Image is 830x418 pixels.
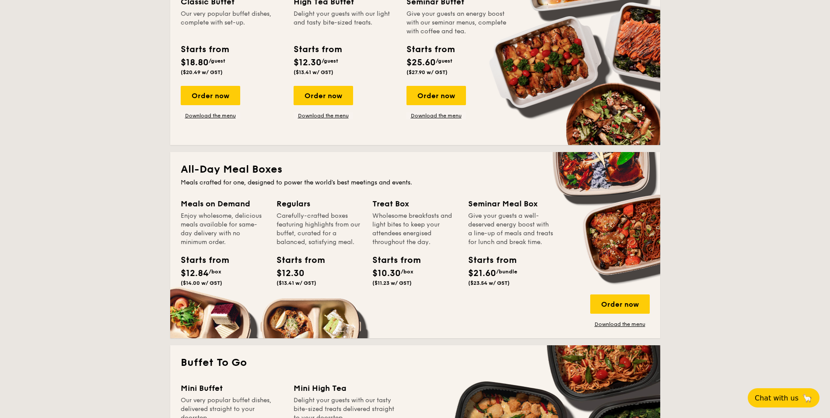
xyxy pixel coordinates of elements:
[277,280,316,286] span: ($13.41 w/ GST)
[181,57,209,68] span: $18.80
[181,268,209,279] span: $12.84
[748,388,819,407] button: Chat with us🦙
[181,254,220,267] div: Starts from
[181,356,650,370] h2: Buffet To Go
[181,69,223,75] span: ($20.49 w/ GST)
[401,269,413,275] span: /box
[406,43,454,56] div: Starts from
[322,58,338,64] span: /guest
[294,382,396,394] div: Mini High Tea
[181,112,240,119] a: Download the menu
[372,212,458,247] div: Wholesome breakfasts and light bites to keep your attendees energised throughout the day.
[755,394,798,402] span: Chat with us
[468,268,496,279] span: $21.60
[406,86,466,105] div: Order now
[181,198,266,210] div: Meals on Demand
[294,69,333,75] span: ($13.41 w/ GST)
[294,43,341,56] div: Starts from
[277,268,305,279] span: $12.30
[496,269,517,275] span: /bundle
[181,280,222,286] span: ($14.00 w/ GST)
[468,280,510,286] span: ($23.54 w/ GST)
[181,86,240,105] div: Order now
[436,58,452,64] span: /guest
[181,10,283,36] div: Our very popular buffet dishes, complete with set-up.
[294,10,396,36] div: Delight your guests with our light and tasty bite-sized treats.
[802,393,812,403] span: 🦙
[209,269,221,275] span: /box
[294,86,353,105] div: Order now
[209,58,225,64] span: /guest
[406,57,436,68] span: $25.60
[468,198,553,210] div: Seminar Meal Box
[406,10,509,36] div: Give your guests an energy boost with our seminar menus, complete with coffee and tea.
[590,321,650,328] a: Download the menu
[468,254,508,267] div: Starts from
[181,382,283,394] div: Mini Buffet
[590,294,650,314] div: Order now
[277,254,316,267] div: Starts from
[372,268,401,279] span: $10.30
[406,69,448,75] span: ($27.90 w/ GST)
[372,280,412,286] span: ($11.23 w/ GST)
[277,212,362,247] div: Carefully-crafted boxes featuring highlights from our buffet, curated for a balanced, satisfying ...
[181,43,228,56] div: Starts from
[181,163,650,177] h2: All-Day Meal Boxes
[406,112,466,119] a: Download the menu
[468,212,553,247] div: Give your guests a well-deserved energy boost with a line-up of meals and treats for lunch and br...
[372,198,458,210] div: Treat Box
[181,212,266,247] div: Enjoy wholesome, delicious meals available for same-day delivery with no minimum order.
[294,57,322,68] span: $12.30
[294,112,353,119] a: Download the menu
[181,178,650,187] div: Meals crafted for one, designed to power the world's best meetings and events.
[372,254,412,267] div: Starts from
[277,198,362,210] div: Regulars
